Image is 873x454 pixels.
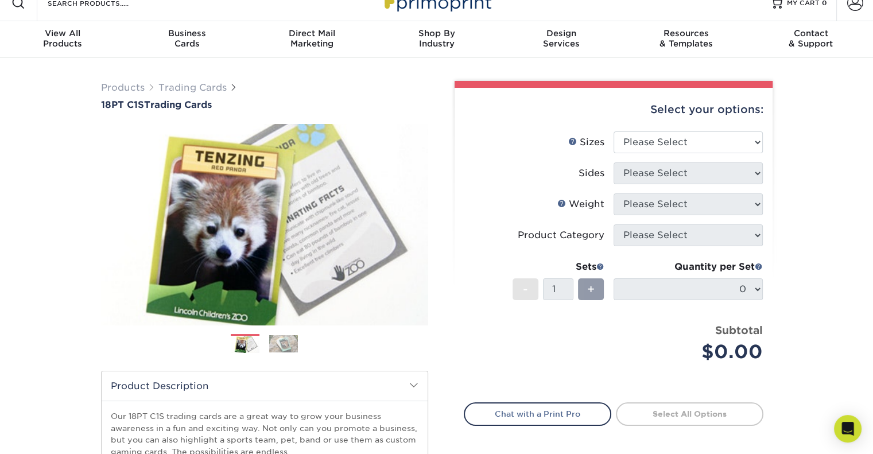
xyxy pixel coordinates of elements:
span: Direct Mail [250,28,374,38]
div: Select your options: [464,88,763,131]
span: - [523,281,528,298]
div: & Support [748,28,873,49]
div: Weight [557,197,604,211]
img: 18PT C1S 01 [101,111,428,337]
iframe: Google Customer Reviews [3,419,98,450]
a: Contact& Support [748,21,873,58]
h1: Trading Cards [101,99,428,110]
div: Services [499,28,623,49]
h2: Product Description [102,371,428,401]
a: Trading Cards [158,82,227,93]
div: & Templates [623,28,748,49]
div: Marketing [250,28,374,49]
div: $0.00 [622,338,763,366]
a: Shop ByIndustry [374,21,499,58]
a: Chat with a Print Pro [464,402,611,425]
img: Trading Cards 01 [231,335,259,354]
a: 18PT C1STrading Cards [101,99,428,110]
span: Resources [623,28,748,38]
a: Select All Options [616,402,763,425]
div: Sizes [568,135,604,149]
a: DesignServices [499,21,623,58]
div: Quantity per Set [614,260,763,274]
a: Resources& Templates [623,21,748,58]
div: Industry [374,28,499,49]
div: Sides [579,166,604,180]
div: Sets [513,260,604,274]
span: Design [499,28,623,38]
span: Contact [748,28,873,38]
div: Product Category [518,228,604,242]
a: BusinessCards [125,21,249,58]
a: Products [101,82,145,93]
strong: Subtotal [715,324,763,336]
a: Direct MailMarketing [250,21,374,58]
span: + [587,281,595,298]
div: Open Intercom Messenger [834,415,862,443]
span: Shop By [374,28,499,38]
span: Business [125,28,249,38]
span: 18PT C1S [101,99,144,110]
img: Trading Cards 02 [269,335,298,352]
div: Cards [125,28,249,49]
